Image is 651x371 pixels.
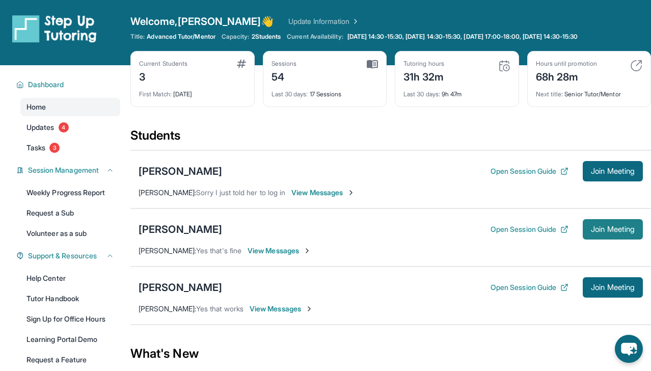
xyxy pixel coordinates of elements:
[536,84,643,98] div: Senior Tutor/Mentor
[536,68,597,84] div: 68h 28m
[26,143,45,153] span: Tasks
[147,33,215,41] span: Advanced Tutor/Mentor
[139,164,222,178] div: [PERSON_NAME]
[12,14,97,43] img: logo
[287,33,343,41] span: Current Availability:
[272,84,378,98] div: 17 Sessions
[345,33,580,41] a: [DATE] 14:30-15:30, [DATE] 14:30-15:30, [DATE] 17:00-18:00, [DATE] 14:30-15:30
[272,68,297,84] div: 54
[491,224,568,234] button: Open Session Guide
[237,60,246,68] img: card
[536,90,563,98] span: Next title :
[272,90,308,98] span: Last 30 days :
[498,60,510,72] img: card
[20,289,120,308] a: Tutor Handbook
[130,33,145,41] span: Title:
[250,304,313,314] span: View Messages
[20,351,120,369] a: Request a Feature
[139,60,187,68] div: Current Students
[24,251,114,261] button: Support & Resources
[630,60,642,72] img: card
[252,33,281,41] span: 2 Students
[139,68,187,84] div: 3
[272,60,297,68] div: Sessions
[20,224,120,243] a: Volunteer as a sub
[491,282,568,293] button: Open Session Guide
[615,335,643,363] button: chat-button
[139,222,222,236] div: [PERSON_NAME]
[288,16,360,26] a: Update Information
[591,226,635,232] span: Join Meeting
[347,33,578,41] span: [DATE] 14:30-15:30, [DATE] 14:30-15:30, [DATE] 17:00-18:00, [DATE] 14:30-15:30
[583,161,643,181] button: Join Meeting
[28,165,99,175] span: Session Management
[28,79,64,90] span: Dashboard
[349,16,360,26] img: Chevron Right
[347,189,355,197] img: Chevron-Right
[403,60,444,68] div: Tutoring hours
[20,310,120,328] a: Sign Up for Office Hours
[196,246,241,255] span: Yes that's fine
[20,204,120,222] a: Request a Sub
[583,219,643,240] button: Join Meeting
[49,143,60,153] span: 3
[367,60,378,69] img: card
[403,90,440,98] span: Last 30 days :
[139,90,172,98] span: First Match :
[139,84,246,98] div: [DATE]
[20,118,120,137] a: Updates4
[196,304,243,313] span: Yes that works
[196,188,285,197] span: Sorry I just told her to log in
[20,330,120,349] a: Learning Portal Demo
[403,84,510,98] div: 9h 47m
[20,183,120,202] a: Weekly Progress Report
[59,122,69,132] span: 4
[291,188,355,198] span: View Messages
[536,60,597,68] div: Hours until promotion
[139,188,196,197] span: [PERSON_NAME] :
[20,98,120,116] a: Home
[591,168,635,174] span: Join Meeting
[583,277,643,298] button: Join Meeting
[26,122,55,132] span: Updates
[303,247,311,255] img: Chevron-Right
[130,14,274,29] span: Welcome, [PERSON_NAME] 👋
[24,165,114,175] button: Session Management
[139,304,196,313] span: [PERSON_NAME] :
[305,305,313,313] img: Chevron-Right
[222,33,250,41] span: Capacity:
[591,284,635,290] span: Join Meeting
[491,166,568,176] button: Open Session Guide
[248,246,311,256] span: View Messages
[130,127,651,150] div: Students
[24,79,114,90] button: Dashboard
[28,251,97,261] span: Support & Resources
[139,280,222,295] div: [PERSON_NAME]
[20,269,120,287] a: Help Center
[20,139,120,157] a: Tasks3
[139,246,196,255] span: [PERSON_NAME] :
[26,102,46,112] span: Home
[403,68,444,84] div: 31h 32m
